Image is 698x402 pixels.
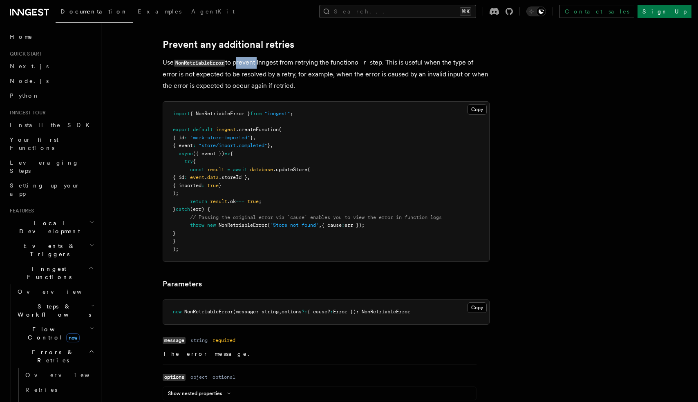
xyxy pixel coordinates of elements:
span: ); [173,246,179,252]
a: Your first Functions [7,132,96,155]
span: Error }): NonRetriableError [333,309,410,315]
span: Leveraging Steps [10,159,79,174]
span: Node.js [10,78,49,84]
button: Flow Controlnew [14,322,96,345]
span: inngest [216,127,236,132]
span: } [219,183,221,188]
span: Your first Functions [10,136,58,151]
span: => [224,151,230,156]
span: try [184,159,193,164]
span: } [173,238,176,244]
span: } [173,230,176,236]
span: Home [10,33,33,41]
span: AgentKit [191,8,235,15]
span: database [250,167,273,172]
span: === [236,199,244,204]
span: Steps & Workflows [14,302,91,319]
a: Prevent any additional retries [163,39,294,50]
span: result [210,199,227,204]
a: Overview [14,284,96,299]
a: Leveraging Steps [7,155,96,178]
span: event [190,174,204,180]
span: ( [307,167,310,172]
button: Show nested properties [168,390,234,397]
span: Errors & Retries [14,348,89,364]
code: NonRetriableError [174,60,225,67]
span: { imported [173,183,201,188]
span: Examples [138,8,181,15]
span: } [173,206,176,212]
span: { cause? [307,309,330,315]
span: Inngest Functions [7,265,88,281]
span: , [253,135,256,141]
span: "mark-store-imported" [190,135,250,141]
span: new [173,309,181,315]
span: "Store not found" [270,222,319,228]
span: throw [190,222,204,228]
span: new [66,333,80,342]
span: true [247,199,259,204]
span: : [193,143,196,148]
button: Inngest Functions [7,261,96,284]
a: Parameters [163,278,202,290]
span: NonRetriableError [219,222,267,228]
span: ; [290,111,293,116]
span: err }); [345,222,365,228]
span: ( [267,222,270,228]
a: Retries [22,382,96,397]
span: : [342,222,345,228]
p: Use to prevent Inngest from retrying the function step. This is useful when the type of error is ... [163,57,490,92]
span: , [270,143,273,148]
span: { cause [322,222,342,228]
span: } [250,135,253,141]
span: , [247,174,250,180]
span: { [230,151,233,156]
span: "inngest" [264,111,290,116]
a: Python [7,88,96,103]
span: : [330,309,333,315]
button: Errors & Retries [14,345,96,368]
span: Quick start [7,51,42,57]
a: Contact sales [559,5,634,18]
dd: optional [213,374,235,380]
a: Home [7,29,96,44]
span: = [227,167,230,172]
span: async [179,151,193,156]
span: Setting up your app [10,182,80,197]
button: Copy [468,302,487,313]
span: const [190,167,204,172]
span: { event [173,143,193,148]
button: Copy [468,104,487,115]
span: (err) { [190,206,210,212]
span: (message: string [233,309,279,315]
span: : [184,135,187,141]
a: Install the SDK [7,118,96,132]
span: ?: [302,309,307,315]
span: export [173,127,190,132]
span: result [207,167,224,172]
a: Sign Up [638,5,691,18]
a: Documentation [56,2,133,23]
span: Next.js [10,63,49,69]
span: ({ event }) [193,151,224,156]
button: Local Development [7,216,96,239]
span: import [173,111,190,116]
span: NonRetriableError [184,309,233,315]
span: .storeId } [219,174,247,180]
dd: required [213,337,235,344]
dd: object [190,374,208,380]
span: data [207,174,219,180]
span: .updateStore [273,167,307,172]
button: Events & Triggers [7,239,96,261]
span: , [279,309,282,315]
span: default [193,127,213,132]
span: Documentation [60,8,128,15]
span: return [190,199,207,204]
span: options [282,309,302,315]
span: , [319,222,322,228]
code: message [163,337,186,344]
span: catch [176,206,190,212]
span: await [233,167,247,172]
span: Overview [25,372,110,378]
code: options [163,374,186,381]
